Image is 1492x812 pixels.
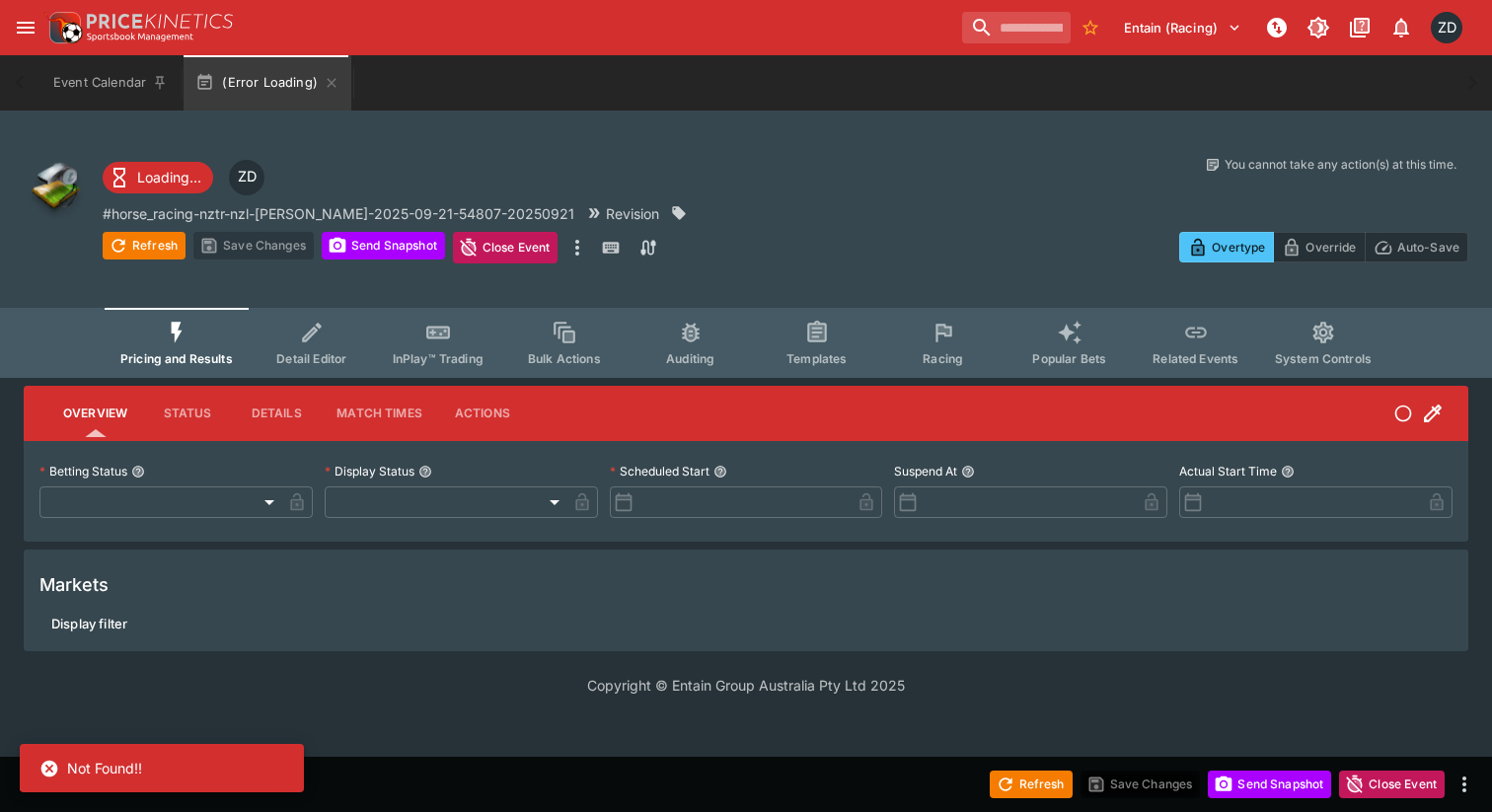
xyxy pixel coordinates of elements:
[418,465,432,479] button: Display Status
[990,771,1073,798] button: Refresh
[894,463,957,480] p: Suspend At
[120,351,233,366] span: Pricing and Results
[87,14,233,29] img: PriceKinetics
[321,390,438,437] button: Match Times
[184,55,351,111] button: (Error Loading)
[565,232,589,263] button: more
[666,351,714,366] span: Auditing
[41,55,180,111] button: Event Calendar
[322,232,445,259] button: Send Snapshot
[276,351,346,366] span: Detail Editor
[528,351,601,366] span: Bulk Actions
[1259,10,1295,45] button: NOT Connected to PK
[143,390,232,437] button: Status
[1153,351,1238,366] span: Related Events
[8,10,43,45] button: open drawer
[786,351,847,366] span: Templates
[1383,10,1419,45] button: Notifications
[606,203,659,224] p: Revision
[1342,10,1378,45] button: Documentation
[1365,232,1468,262] button: Auto-Save
[1431,12,1462,43] div: Zarne Dravitzki
[453,232,559,263] button: Close Event
[923,351,963,366] span: Racing
[610,463,709,480] p: Scheduled Start
[1301,10,1336,45] button: Toggle light/dark mode
[325,463,414,480] p: Display Status
[103,203,574,224] p: Copy To Clipboard
[1275,351,1372,366] span: System Controls
[131,465,145,479] button: Betting Status
[232,390,321,437] button: Details
[1397,237,1459,258] p: Auto-Save
[1179,463,1277,480] p: Actual Start Time
[1225,156,1456,174] p: You cannot take any action(s) at this time.
[713,465,727,479] button: Scheduled Start
[39,608,139,639] button: Display filter
[438,390,527,437] button: Actions
[1281,465,1295,479] button: Actual Start Time
[39,573,109,596] h5: Markets
[137,167,201,187] p: Loading...
[1305,237,1356,258] p: Override
[1273,232,1365,262] button: Override
[39,463,127,480] p: Betting Status
[105,308,1387,378] div: Event type filters
[43,8,83,47] img: PriceKinetics Logo
[1032,351,1106,366] span: Popular Bets
[1075,12,1106,43] button: No Bookmarks
[962,12,1071,43] input: search
[961,465,975,479] button: Suspend At
[1425,6,1468,49] button: Zarne Dravitzki
[87,33,193,41] img: Sportsbook Management
[47,390,143,437] button: Overview
[1179,232,1468,262] div: Start From
[393,351,484,366] span: InPlay™ Trading
[1112,12,1253,43] button: Select Tenant
[1212,237,1265,258] p: Overtype
[1339,771,1445,798] button: Close Event
[103,232,186,259] button: Refresh
[229,160,264,195] div: Zarne Dravitzki
[67,760,142,776] span: Not Found!!
[1179,232,1274,262] button: Overtype
[1453,773,1476,796] button: more
[24,156,87,219] img: other.png
[1208,771,1331,798] button: Send Snapshot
